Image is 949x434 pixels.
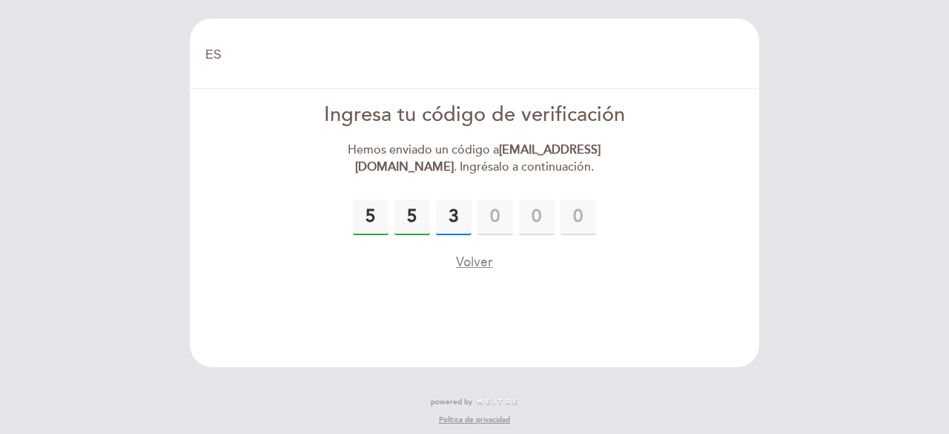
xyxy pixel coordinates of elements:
[561,200,596,235] input: 0
[305,142,645,176] div: Hemos enviado un código a . Ingrésalo a continuación.
[353,200,388,235] input: 0
[477,200,513,235] input: 0
[439,415,510,425] a: Política de privacidad
[355,142,601,174] strong: [EMAIL_ADDRESS][DOMAIN_NAME]
[436,200,472,235] input: 0
[394,200,430,235] input: 0
[431,397,518,407] a: powered by
[456,253,493,272] button: Volver
[431,397,472,407] span: powered by
[476,398,518,406] img: MEITRE
[519,200,555,235] input: 0
[305,101,645,130] div: Ingresa tu código de verificación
